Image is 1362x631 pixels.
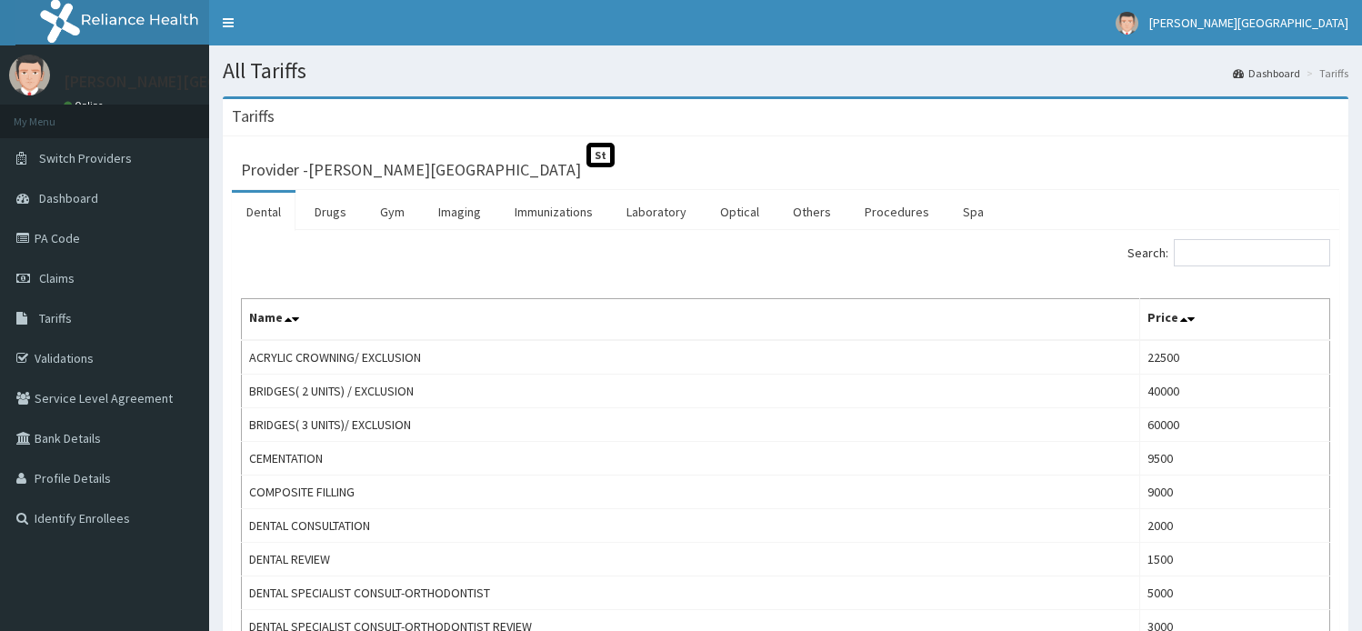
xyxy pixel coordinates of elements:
[850,193,944,231] a: Procedures
[366,193,419,231] a: Gym
[1302,65,1348,81] li: Tariffs
[1139,576,1329,610] td: 5000
[9,55,50,95] img: User Image
[1139,476,1329,509] td: 9000
[1139,408,1329,442] td: 60000
[39,310,72,326] span: Tariffs
[242,375,1140,408] td: BRIDGES( 2 UNITS) / EXCLUSION
[1139,299,1329,341] th: Price
[948,193,998,231] a: Spa
[232,108,275,125] h3: Tariffs
[1139,375,1329,408] td: 40000
[242,442,1140,476] td: CEMENTATION
[64,74,333,90] p: [PERSON_NAME][GEOGRAPHIC_DATA]
[1139,442,1329,476] td: 9500
[612,193,701,231] a: Laboratory
[39,150,132,166] span: Switch Providers
[241,162,581,178] h3: Provider - [PERSON_NAME][GEOGRAPHIC_DATA]
[232,193,295,231] a: Dental
[64,99,107,112] a: Online
[1233,65,1300,81] a: Dashboard
[1127,239,1330,266] label: Search:
[242,299,1140,341] th: Name
[1149,15,1348,31] span: [PERSON_NAME][GEOGRAPHIC_DATA]
[1139,509,1329,543] td: 2000
[706,193,774,231] a: Optical
[778,193,846,231] a: Others
[1139,340,1329,375] td: 22500
[242,543,1140,576] td: DENTAL REVIEW
[39,190,98,206] span: Dashboard
[242,576,1140,610] td: DENTAL SPECIALIST CONSULT-ORTHODONTIST
[586,143,615,167] span: St
[223,59,1348,83] h1: All Tariffs
[242,509,1140,543] td: DENTAL CONSULTATION
[1139,543,1329,576] td: 1500
[242,476,1140,509] td: COMPOSITE FILLING
[242,408,1140,442] td: BRIDGES( 3 UNITS)/ EXCLUSION
[300,193,361,231] a: Drugs
[242,340,1140,375] td: ACRYLIC CROWNING/ EXCLUSION
[424,193,496,231] a: Imaging
[500,193,607,231] a: Immunizations
[1174,239,1330,266] input: Search:
[1116,12,1138,35] img: User Image
[39,270,75,286] span: Claims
